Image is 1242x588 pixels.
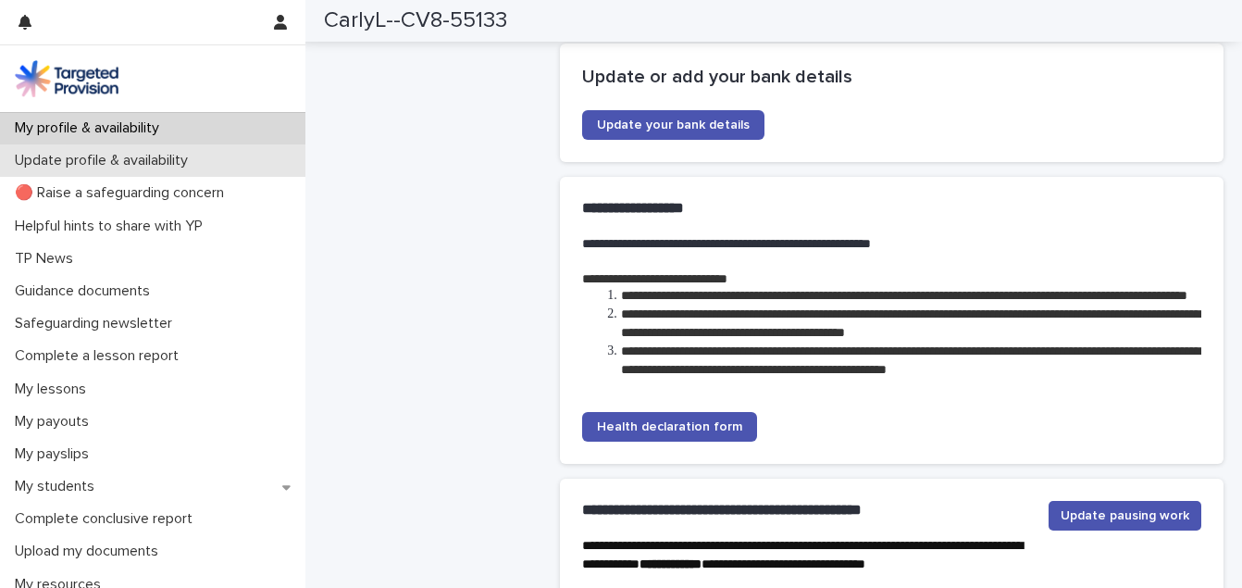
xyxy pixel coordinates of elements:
[1049,501,1201,531] button: Update pausing work
[582,66,1201,88] h2: Update or add your bank details
[582,110,764,140] a: Update your bank details
[7,250,88,268] p: TP News
[7,510,207,528] p: Complete conclusive report
[7,445,104,463] p: My payslips
[1061,507,1189,525] span: Update pausing work
[7,218,217,235] p: Helpful hints to share with YP
[597,420,742,433] span: Health declaration form
[7,543,173,560] p: Upload my documents
[7,347,193,365] p: Complete a lesson report
[7,282,165,300] p: Guidance documents
[7,152,203,169] p: Update profile & availability
[7,315,187,332] p: Safeguarding newsletter
[7,413,104,431] p: My payouts
[597,119,750,131] span: Update your bank details
[582,412,757,442] a: Health declaration form
[15,60,118,97] img: M5nRWzHhSzIhMunXDL62
[7,381,101,398] p: My lessons
[7,119,174,137] p: My profile & availability
[7,478,109,495] p: My students
[7,184,239,202] p: 🔴 Raise a safeguarding concern
[324,7,507,34] h2: CarlyL--CV8-55133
